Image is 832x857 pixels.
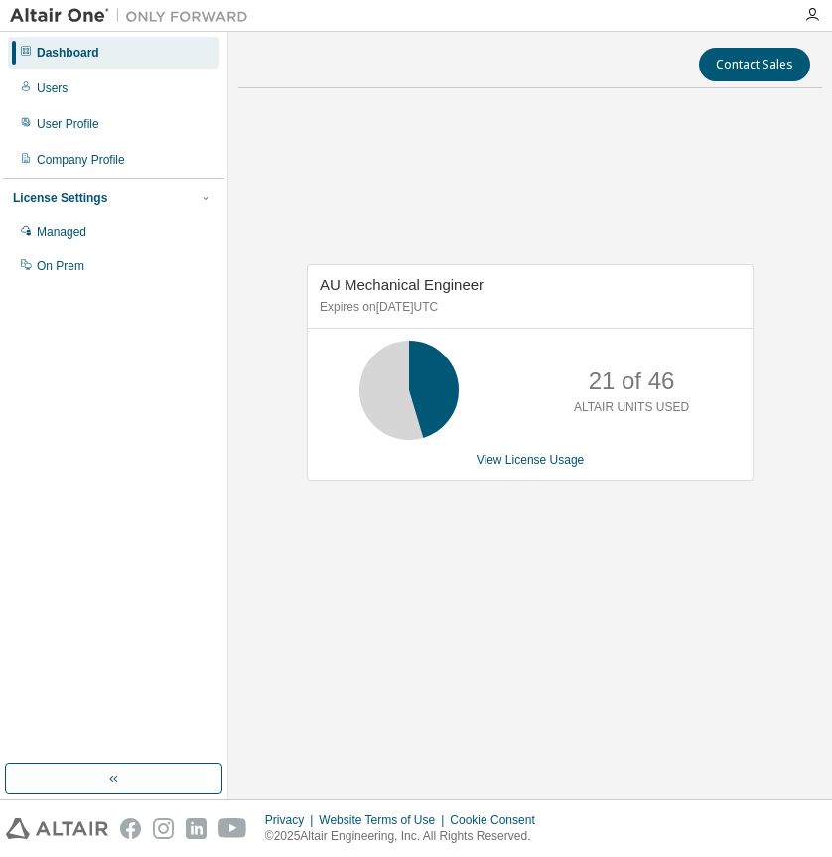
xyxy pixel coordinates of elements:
[37,224,86,240] div: Managed
[699,48,810,81] button: Contact Sales
[574,399,689,416] p: ALTAIR UNITS USED
[37,152,125,168] div: Company Profile
[6,818,108,839] img: altair_logo.svg
[37,116,99,132] div: User Profile
[153,818,174,839] img: instagram.svg
[265,828,547,845] p: © 2025 Altair Engineering, Inc. All Rights Reserved.
[10,6,258,26] img: Altair One
[589,364,675,398] p: 21 of 46
[477,453,585,467] a: View License Usage
[320,276,484,293] span: AU Mechanical Engineer
[450,812,546,828] div: Cookie Consent
[265,812,319,828] div: Privacy
[186,818,207,839] img: linkedin.svg
[37,258,84,274] div: On Prem
[319,812,450,828] div: Website Terms of Use
[37,45,99,61] div: Dashboard
[37,80,68,96] div: Users
[120,818,141,839] img: facebook.svg
[218,818,247,839] img: youtube.svg
[320,299,736,316] p: Expires on [DATE] UTC
[13,190,107,206] div: License Settings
